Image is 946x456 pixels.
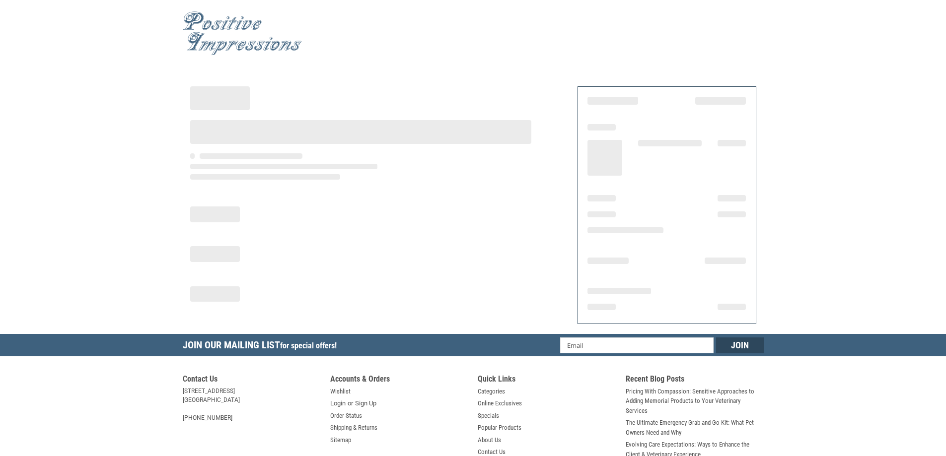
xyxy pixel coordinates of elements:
[330,374,468,387] h5: Accounts & Orders
[560,337,714,353] input: Email
[716,337,764,353] input: Join
[330,387,351,396] a: Wishlist
[183,334,342,359] h5: Join Our Mailing List
[626,387,764,416] a: Pricing With Compassion: Sensitive Approaches to Adding Memorial Products to Your Veterinary Serv...
[280,341,337,350] span: for special offers!
[626,374,764,387] h5: Recent Blog Posts
[626,418,764,437] a: The Ultimate Emergency Grab-and-Go Kit: What Pet Owners Need and Why
[330,435,351,445] a: Sitemap
[342,398,359,408] span: or
[478,435,501,445] a: About Us
[330,411,362,421] a: Order Status
[330,398,346,408] a: Login
[478,423,521,433] a: Popular Products
[330,423,377,433] a: Shipping & Returns
[183,11,302,56] img: Positive Impressions
[478,387,505,396] a: Categories
[355,398,376,408] a: Sign Up
[183,374,321,387] h5: Contact Us
[478,374,616,387] h5: Quick Links
[478,398,522,408] a: Online Exclusives
[183,387,321,422] address: [STREET_ADDRESS] [GEOGRAPHIC_DATA] [PHONE_NUMBER]
[478,411,499,421] a: Specials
